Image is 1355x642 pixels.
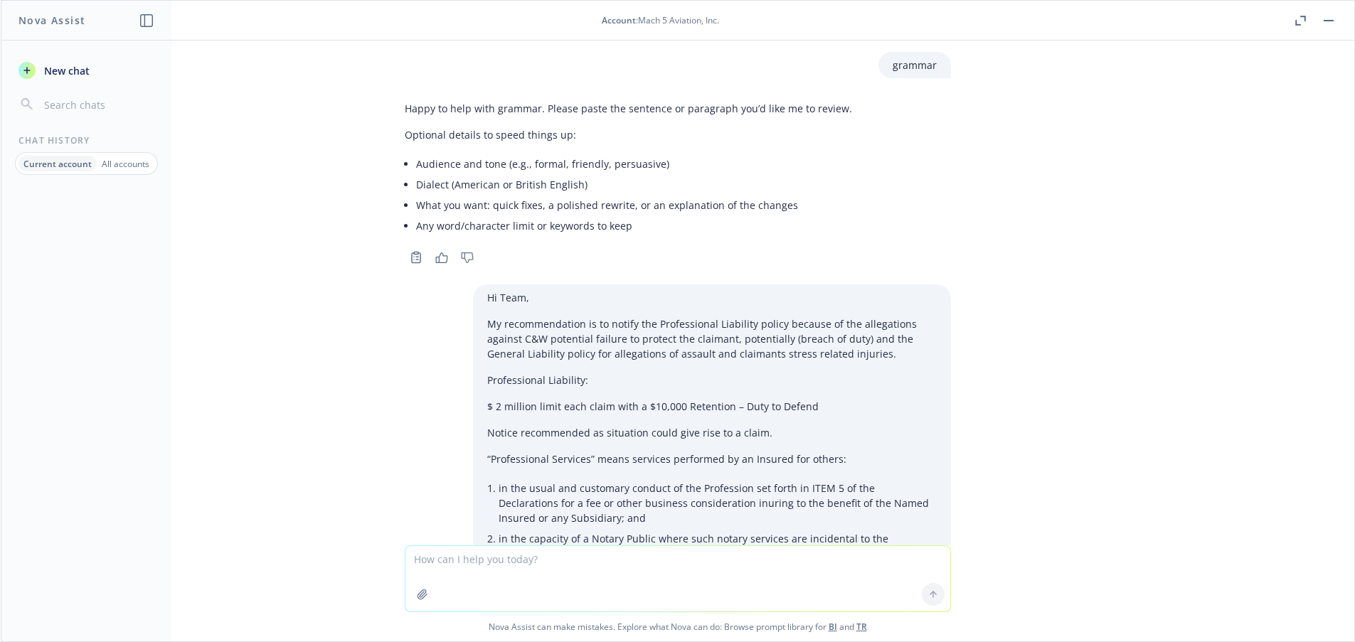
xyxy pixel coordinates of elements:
p: “Professional Services” means services performed by an Insured for others: [487,451,937,466]
span: New chat [41,63,90,78]
li: What you want: quick fixes, a polished rewrite, or an explanation of the changes [416,195,852,215]
p: $ 2 million limit each claim with a $10,000 Retention – Duty to Defend [487,399,937,414]
p: Notice recommended as situation could give rise to a claim. [487,425,937,440]
a: BI [829,621,837,633]
p: Professional Liability: [487,373,937,387]
div: : Mach 5 Aviation, Inc. [602,14,719,26]
a: TR [856,621,867,633]
span: Nova Assist can make mistakes. Explore what Nova can do: Browse prompt library for and [6,612,1349,641]
li: Any word/character limit or keywords to keep [416,215,852,236]
p: Current account [23,158,92,170]
p: All accounts [102,158,149,170]
p: My recommendation is to notify the Professional Liability policy because of the allegations again... [487,316,937,361]
li: Audience and tone (e.g., formal, friendly, persuasive) [416,154,852,174]
li: in the usual and customary conduct of the Profession set forth in ITEM 5 of the Declarations for ... [499,478,937,528]
p: grammar [893,58,937,73]
li: in the capacity of a Notary Public where such notary services are incidental to the performance o... [499,528,937,579]
p: Happy to help with grammar. Please paste the sentence or paragraph you’d like me to review. [405,101,852,116]
button: Thumbs down [456,247,479,267]
input: Search chats [41,95,154,114]
p: Hi Team, [487,290,937,305]
h1: Nova Assist [18,13,85,28]
span: Account [602,14,636,26]
div: Chat History [1,134,171,146]
li: Dialect (American or British English) [416,174,852,195]
p: Optional details to speed things up: [405,127,852,142]
svg: Copy to clipboard [410,251,423,264]
button: New chat [13,58,160,83]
